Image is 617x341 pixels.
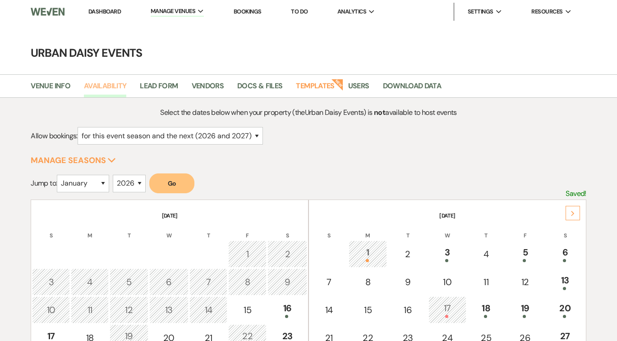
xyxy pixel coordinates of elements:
strong: New [331,78,344,91]
div: 1 [233,247,262,261]
button: Go [149,173,194,193]
div: 20 [550,301,580,318]
span: Allow bookings: [31,131,77,141]
button: Manage Seasons [31,156,116,164]
div: 11 [472,275,500,289]
div: 9 [272,275,302,289]
th: S [310,221,348,240]
div: 14 [315,303,343,317]
div: 13 [154,303,184,317]
p: Saved! [566,188,586,200]
div: 10 [433,275,461,289]
a: Lead Form [140,80,178,97]
a: Availability [84,80,126,97]
div: 19 [511,301,539,318]
a: Dashboard [88,8,121,15]
a: To Do [291,8,308,15]
div: 16 [272,301,302,318]
div: 4 [76,275,104,289]
div: 11 [76,303,104,317]
div: 15 [233,303,262,317]
div: 6 [154,275,184,289]
div: 10 [37,303,65,317]
a: Users [348,80,369,97]
div: 2 [272,247,302,261]
a: Vendors [192,80,224,97]
th: S [32,221,70,240]
th: T [388,221,428,240]
th: [DATE] [310,201,585,220]
div: 16 [393,303,423,317]
div: 8 [233,275,262,289]
span: Manage Venues [151,7,195,16]
div: 1 [354,246,382,262]
th: S [267,221,307,240]
div: 7 [315,275,343,289]
div: 15 [354,303,382,317]
div: 12 [511,275,539,289]
a: Download Data [383,80,442,97]
a: Docs & Files [237,80,282,97]
div: 9 [393,275,423,289]
div: 14 [194,303,222,317]
span: Resources [531,7,562,16]
p: Select the dates below when your property (the Urban Daisy Events ) is available to host events [100,107,516,118]
div: 8 [354,275,382,289]
div: 17 [433,301,461,318]
th: W [149,221,189,240]
th: [DATE] [32,201,307,220]
div: 12 [115,303,143,317]
th: M [71,221,109,240]
strong: not [374,108,385,117]
span: Analytics [337,7,366,16]
div: 2 [393,247,423,261]
span: Settings [468,7,493,16]
a: Templates [296,80,334,97]
div: 13 [550,273,580,290]
div: 7 [194,275,222,289]
div: 4 [472,247,500,261]
th: F [228,221,267,240]
img: Weven Logo [31,2,64,21]
th: T [467,221,505,240]
div: 6 [550,246,580,262]
th: M [349,221,387,240]
a: Bookings [234,8,262,15]
div: 18 [472,301,500,318]
div: 5 [511,246,539,262]
span: Jump to: [31,178,57,188]
div: 5 [115,275,143,289]
th: S [545,221,585,240]
div: 3 [37,275,65,289]
th: F [506,221,544,240]
div: 3 [433,246,461,262]
th: T [189,221,227,240]
th: W [428,221,466,240]
th: T [110,221,148,240]
a: Venue Info [31,80,70,97]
